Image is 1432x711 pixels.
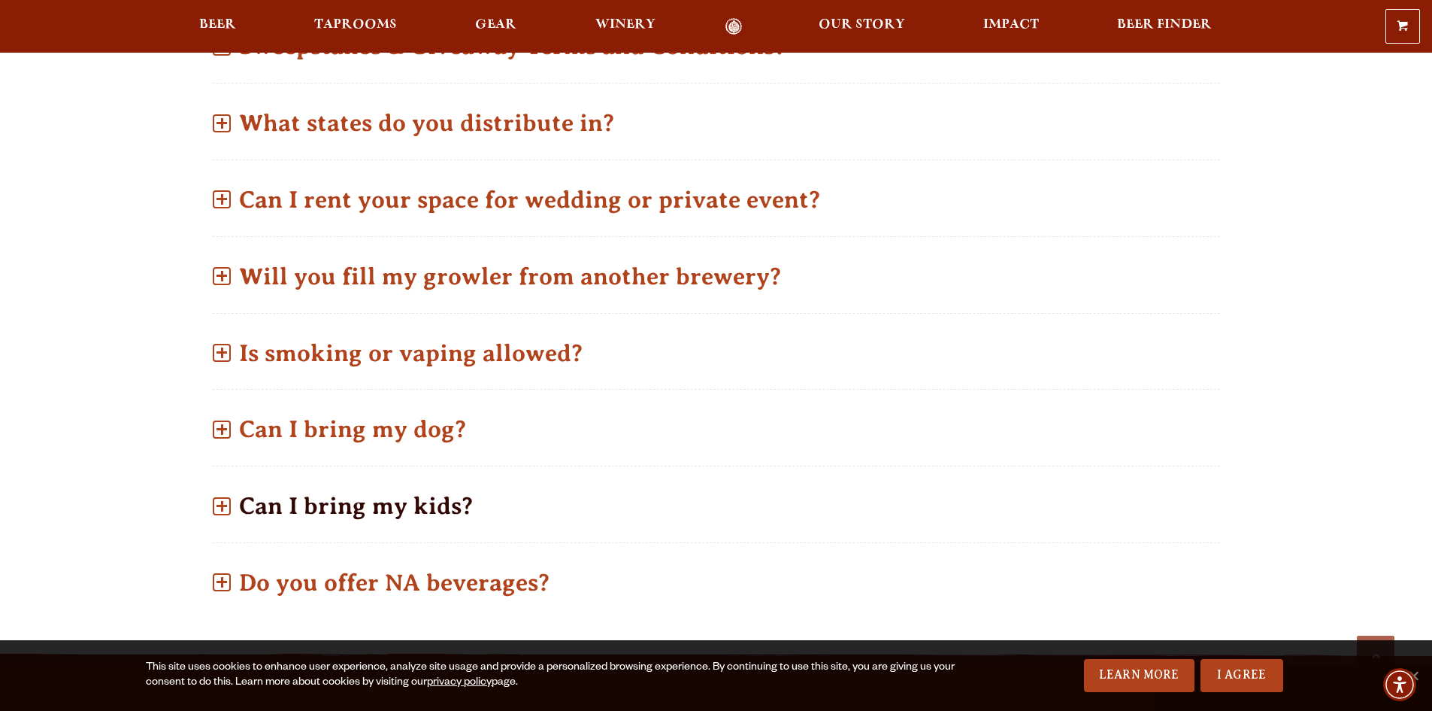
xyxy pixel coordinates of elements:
[475,19,516,31] span: Gear
[304,18,407,35] a: Taprooms
[1200,659,1283,692] a: I Agree
[973,18,1049,35] a: Impact
[213,173,1220,226] p: Can I rent your space for wedding or private event?
[213,479,1220,533] p: Can I bring my kids?
[213,403,1220,456] p: Can I bring my dog?
[1383,668,1416,701] div: Accessibility Menu
[819,19,905,31] span: Our Story
[189,18,246,35] a: Beer
[706,18,762,35] a: Odell Home
[586,18,665,35] a: Winery
[146,661,960,691] div: This site uses cookies to enhance user experience, analyze site usage and provide a personalized ...
[314,19,397,31] span: Taprooms
[983,19,1039,31] span: Impact
[1107,18,1222,35] a: Beer Finder
[199,19,236,31] span: Beer
[1084,659,1194,692] a: Learn More
[213,250,1220,303] p: Will you fill my growler from another brewery?
[465,18,526,35] a: Gear
[595,19,655,31] span: Winery
[213,96,1220,150] p: What states do you distribute in?
[1117,19,1212,31] span: Beer Finder
[213,327,1220,380] p: Is smoking or vaping allowed?
[427,677,492,689] a: privacy policy
[213,556,1220,609] p: Do you offer NA beverages?
[1357,636,1394,673] a: Scroll to top
[809,18,915,35] a: Our Story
